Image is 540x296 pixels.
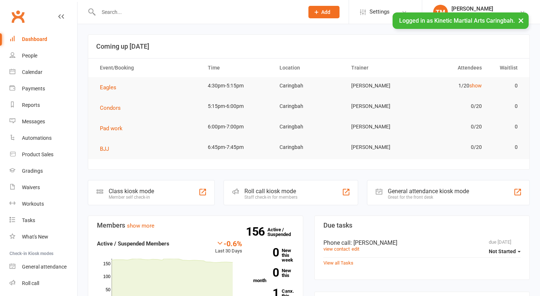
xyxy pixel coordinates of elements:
[10,179,77,196] a: Waivers
[488,98,524,115] td: 0
[345,139,416,156] td: [PERSON_NAME]
[100,145,114,153] button: BJJ
[451,12,520,19] div: Kinetic Martial Arts Caringbah
[93,59,201,77] th: Event/Booking
[253,248,294,262] a: 0New this week
[388,188,469,195] div: General attendance kiosk mode
[253,267,279,278] strong: 0
[488,59,524,77] th: Waitlist
[273,77,345,94] td: Caringbah
[100,84,116,91] span: Eagles
[215,239,242,247] div: -0.6%
[345,118,416,135] td: [PERSON_NAME]
[10,259,77,275] a: General attendance kiosk mode
[22,217,35,223] div: Tasks
[22,135,52,141] div: Automations
[10,113,77,130] a: Messages
[201,77,273,94] td: 4:30pm-5:15pm
[201,139,273,156] td: 6:45pm-7:45pm
[345,77,416,94] td: [PERSON_NAME]
[323,260,353,266] a: View all Tasks
[96,7,299,17] input: Search...
[22,53,37,59] div: People
[9,7,27,26] a: Clubworx
[345,98,416,115] td: [PERSON_NAME]
[273,59,345,77] th: Location
[127,222,154,229] a: show more
[22,264,67,270] div: General attendance
[96,43,521,50] h3: Coming up [DATE]
[22,201,44,207] div: Workouts
[416,59,488,77] th: Attendees
[97,222,294,229] h3: Members
[109,188,154,195] div: Class kiosk mode
[323,222,521,229] h3: Due tasks
[22,36,47,42] div: Dashboard
[416,98,488,115] td: 0/20
[201,59,273,77] th: Time
[10,196,77,212] a: Workouts
[489,248,516,254] span: Not Started
[10,64,77,80] a: Calendar
[321,9,330,15] span: Add
[469,83,482,89] a: show
[10,31,77,48] a: Dashboard
[201,118,273,135] td: 6:00pm-7:00pm
[10,275,77,292] a: Roll call
[22,119,45,124] div: Messages
[97,240,169,247] strong: Active / Suspended Members
[10,48,77,64] a: People
[22,234,48,240] div: What's New
[100,83,121,92] button: Eagles
[273,118,345,135] td: Caringbah
[100,105,121,111] span: Condors
[345,59,416,77] th: Trainer
[488,77,524,94] td: 0
[100,104,126,112] button: Condors
[10,130,77,146] a: Automations
[352,246,359,252] a: edit
[416,77,488,94] td: 1/20
[244,195,297,200] div: Staff check-in for members
[399,17,515,24] span: Logged in as Kinetic Martial Arts Caringbah.
[273,139,345,156] td: Caringbah
[22,280,39,286] div: Roll call
[416,139,488,156] td: 0/20
[100,146,109,152] span: BJJ
[253,247,279,258] strong: 0
[22,69,42,75] div: Calendar
[488,139,524,156] td: 0
[10,146,77,163] a: Product Sales
[10,212,77,229] a: Tasks
[267,222,300,242] a: 156Active / Suspended
[323,239,521,246] div: Phone call
[488,118,524,135] td: 0
[100,124,128,133] button: Pad work
[10,80,77,97] a: Payments
[489,245,521,258] button: Not Started
[100,125,123,132] span: Pad work
[22,102,40,108] div: Reports
[433,5,448,19] div: TM
[215,239,242,255] div: Last 30 Days
[416,118,488,135] td: 0/20
[10,97,77,113] a: Reports
[201,98,273,115] td: 5:15pm-6:00pm
[246,226,267,237] strong: 156
[514,12,528,28] button: ×
[350,239,397,246] span: : [PERSON_NAME]
[388,195,469,200] div: Great for the front desk
[22,168,43,174] div: Gradings
[370,4,390,20] span: Settings
[451,5,520,12] div: [PERSON_NAME]
[109,195,154,200] div: Member self check-in
[273,98,345,115] td: Caringbah
[244,188,297,195] div: Roll call kiosk mode
[10,229,77,245] a: What's New
[10,163,77,179] a: Gradings
[22,86,45,91] div: Payments
[308,6,340,18] button: Add
[253,268,294,283] a: 0New this month
[323,246,350,252] a: view contact
[22,151,53,157] div: Product Sales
